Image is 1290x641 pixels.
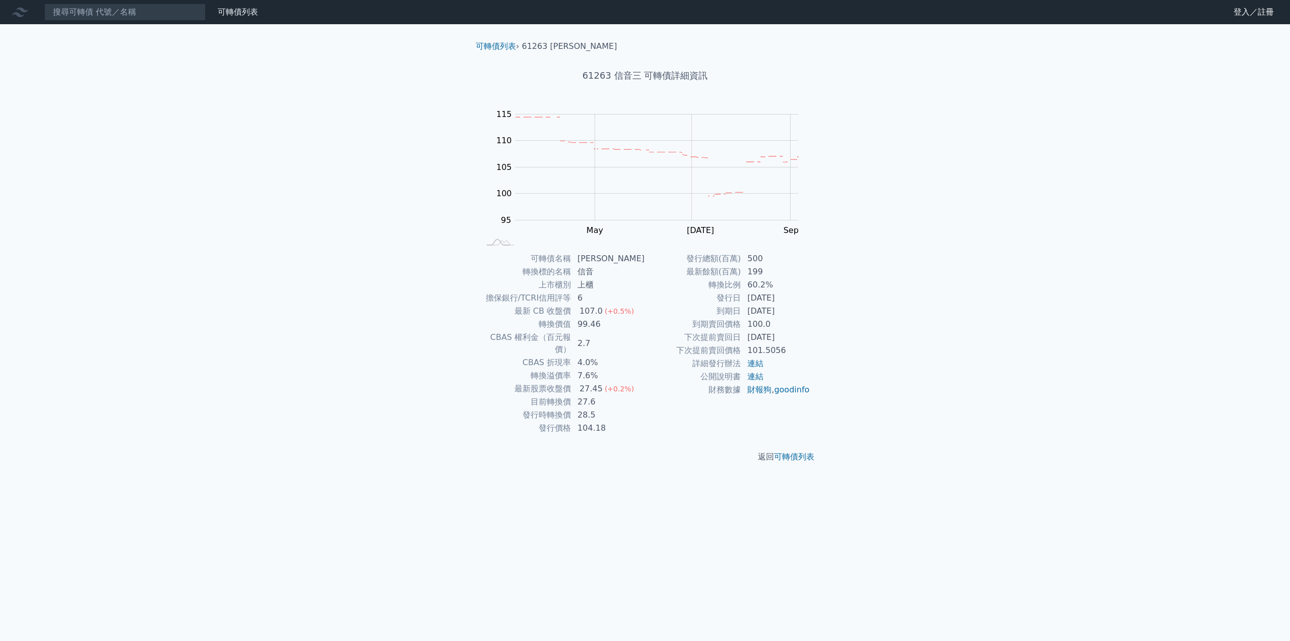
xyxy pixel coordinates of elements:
[645,318,741,331] td: 到期賣回價格
[468,69,822,83] h1: 61263 信音三 可轉債詳細資訊
[645,357,741,370] td: 詳細發行辦法
[496,189,512,198] tspan: 100
[645,383,741,396] td: 財務數據
[480,382,571,395] td: 最新股票收盤價
[468,451,822,463] p: 返回
[480,265,571,278] td: 轉換標的名稱
[44,4,206,21] input: 搜尋可轉債 代號／名稱
[645,252,741,265] td: 發行總額(百萬)
[491,109,814,235] g: Chart
[577,383,605,395] div: 27.45
[480,318,571,331] td: 轉換價值
[741,305,810,318] td: [DATE]
[784,225,799,235] tspan: Sep
[774,385,809,394] a: goodinfo
[747,372,763,381] a: 連結
[645,292,741,305] td: 發行日
[741,252,810,265] td: 500
[476,40,519,52] li: ›
[741,331,810,344] td: [DATE]
[1225,4,1282,20] a: 登入／註冊
[480,252,571,265] td: 可轉債名稱
[605,385,634,393] span: (+0.2%)
[522,40,617,52] li: 61263 [PERSON_NAME]
[571,318,645,331] td: 99.46
[645,331,741,344] td: 下次提前賣回日
[480,422,571,435] td: 發行價格
[480,278,571,292] td: 上市櫃別
[645,278,741,292] td: 轉換比例
[571,331,645,356] td: 2.7
[741,292,810,305] td: [DATE]
[645,344,741,357] td: 下次提前賣回價格
[571,292,645,305] td: 6
[480,356,571,369] td: CBAS 折現率
[571,278,645,292] td: 上櫃
[605,307,634,315] span: (+0.5%)
[587,225,603,235] tspan: May
[571,409,645,422] td: 28.5
[645,370,741,383] td: 公開說明書
[480,409,571,422] td: 發行時轉換價
[747,385,771,394] a: 財報狗
[571,395,645,409] td: 27.6
[645,305,741,318] td: 到期日
[687,225,714,235] tspan: [DATE]
[741,278,810,292] td: 60.2%
[774,452,814,461] a: 可轉債列表
[480,395,571,409] td: 目前轉換價
[501,215,511,225] tspan: 95
[218,7,258,17] a: 可轉債列表
[496,136,512,145] tspan: 110
[571,252,645,265] td: [PERSON_NAME]
[577,305,605,317] div: 107.0
[571,422,645,435] td: 104.18
[571,265,645,278] td: 信音
[571,356,645,369] td: 4.0%
[480,305,571,318] td: 最新 CB 收盤價
[480,292,571,305] td: 擔保銀行/TCRI信用評等
[496,162,512,172] tspan: 105
[476,41,516,51] a: 可轉債列表
[741,383,810,396] td: ,
[480,369,571,382] td: 轉換溢價率
[480,331,571,356] td: CBAS 權利金（百元報價）
[496,109,512,119] tspan: 115
[747,359,763,368] a: 連結
[741,318,810,331] td: 100.0
[741,265,810,278] td: 199
[741,344,810,357] td: 101.5056
[645,265,741,278] td: 最新餘額(百萬)
[571,369,645,382] td: 7.6%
